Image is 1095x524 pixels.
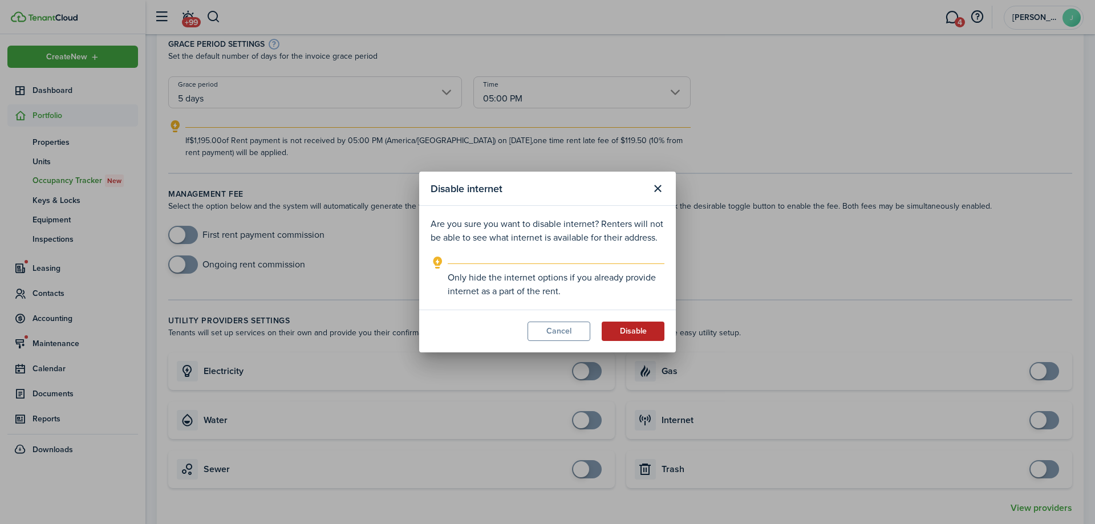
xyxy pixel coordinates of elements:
p: Are you sure you want to disable internet? Renters will not be able to see what internet is avail... [431,217,664,245]
button: Close modal [648,179,667,198]
modal-title: Disable internet [431,177,645,200]
explanation-description: Only hide the internet options if you already provide internet as a part of the rent. [448,271,664,298]
i: outline [431,256,445,270]
button: Disable [602,322,664,341]
button: Cancel [528,322,590,341]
